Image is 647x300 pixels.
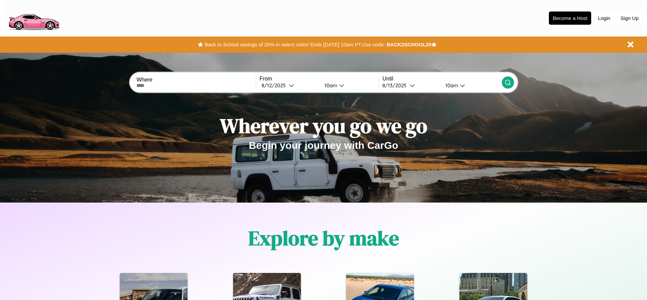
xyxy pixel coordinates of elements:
label: Where [136,77,255,83]
b: BACK2SCHOOL20 [386,42,431,47]
button: Login [595,12,614,24]
div: 10am [442,82,460,89]
button: Sign Up [617,12,642,24]
button: 8/12/2025 [260,82,319,89]
button: Back to School savings of 20% in select cities! Ends [DATE] 10am PT.Use code: [203,40,386,49]
h1: Explore by make [248,224,399,252]
div: 8 / 13 / 2025 [382,82,410,89]
div: 8 / 12 / 2025 [262,82,289,89]
label: From [260,76,379,82]
button: Become a Host [549,11,591,25]
button: 10am [440,82,501,89]
label: Until [382,76,501,82]
img: logo [5,3,62,32]
div: 10am [321,82,339,89]
button: 10am [319,82,379,89]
